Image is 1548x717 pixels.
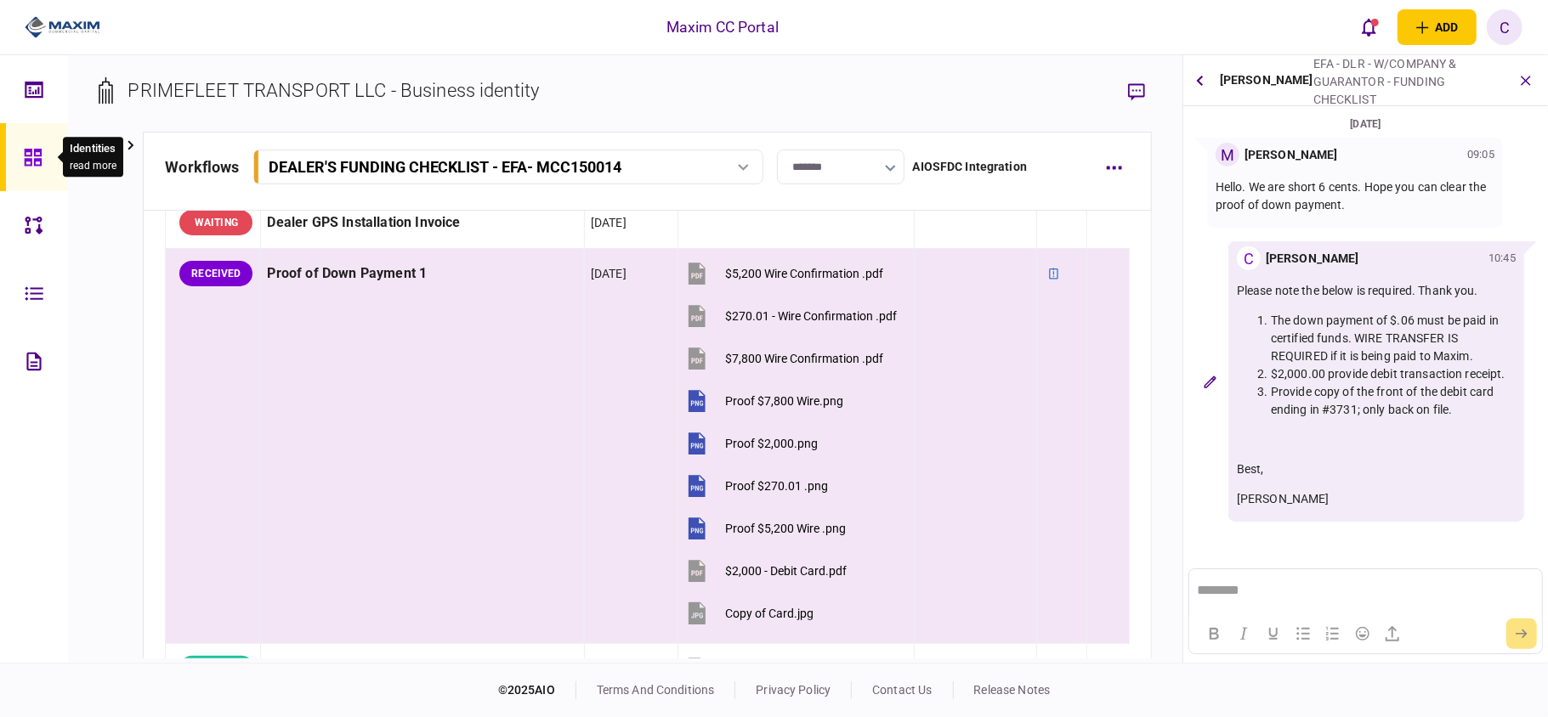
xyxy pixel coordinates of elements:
[1488,250,1516,267] div: 10:45
[1216,178,1494,214] p: Hello. We are short 6 cents. Hope you can clear the proof of down payment.
[591,265,627,282] div: [DATE]
[128,76,539,104] div: PRIMEFLEET TRANSPORT LLC - Business identity
[1237,460,1516,478] p: Best,
[684,297,897,336] button: $270.01 - Wire Confirmation .pdf
[267,204,577,242] div: Dealer GPS Installation Invoice
[1271,365,1516,383] li: $2,000.00 provide debit transaction receipt.
[666,16,779,38] div: Maxim CC Portal
[1313,55,1500,109] div: EFA - DLR - W/COMPANY & GUARANTOR - FUNDING CHECKLIST
[267,255,577,293] div: Proof of Down Payment 1
[684,595,814,633] button: Copy of Card.jpg
[684,650,847,688] button: Title Reassignment.pdf
[725,564,847,578] div: $2,000 - Debit Card.pdf
[1467,146,1494,163] div: 09:05
[684,510,846,548] button: Proof $5,200 Wire .png
[1199,622,1228,646] button: Bold
[1259,622,1288,646] button: Underline
[725,394,843,408] div: Proof $7,800 Wire.png
[725,607,814,620] div: Copy of Card.jpg
[1216,143,1239,167] div: M
[498,681,576,699] div: © 2025 AIO
[913,158,1028,176] div: AIOSFDC Integration
[591,214,627,231] div: [DATE]
[179,656,254,681] div: APPROVED
[725,267,883,280] div: $5,200 Wire Confirmation .pdf
[1220,55,1313,105] div: [PERSON_NAME]
[1237,246,1261,270] div: C
[684,382,843,421] button: Proof $7,800 Wire.png
[179,261,252,286] div: RECEIVED
[597,683,715,697] a: terms and conditions
[1245,146,1338,164] div: [PERSON_NAME]
[1271,312,1516,365] li: The down payment of $.06 must be paid in certified funds. WIRE TRANSFER IS REQUIRED if it is bein...
[253,150,763,184] button: DEALER'S FUNDING CHECKLIST - EFA- MCC150014
[1271,383,1516,419] li: Provide copy of the front of the debit card ending in #3731; only back on file.
[684,552,847,590] button: $2,000 - Debit Card.pdf
[684,467,828,505] button: Proof $270.01 .png
[1190,115,1541,133] div: [DATE]
[25,14,100,40] img: client company logo
[70,140,116,157] div: Identities
[1266,250,1359,268] div: [PERSON_NAME]
[872,683,932,697] a: contact us
[267,650,577,688] div: Title Reassignment
[725,522,846,535] div: Proof $5,200 Wire .png
[179,210,252,235] div: WAITING
[684,340,883,378] button: $7,800 Wire Confirmation .pdf
[1348,622,1377,646] button: Emojis
[1398,9,1477,45] button: open adding identity options
[1237,282,1516,300] p: Please note the below is required. Thank you.
[1229,622,1258,646] button: Italic
[269,158,622,176] div: DEALER'S FUNDING CHECKLIST - EFA - MCC150014
[684,425,818,463] button: Proof $2,000.png
[684,255,883,293] button: $5,200 Wire Confirmation .pdf
[1189,569,1541,613] iframe: Rich Text Area
[1352,9,1387,45] button: open notifications list
[1237,490,1516,508] p: [PERSON_NAME]
[1318,622,1347,646] button: Numbered list
[70,160,116,172] button: read more
[1487,9,1522,45] button: C
[725,352,883,365] div: $7,800 Wire Confirmation .pdf
[725,479,828,493] div: Proof $270.01 .png
[1289,622,1318,646] button: Bullet list
[974,683,1051,697] a: release notes
[165,155,239,178] div: workflows
[725,437,818,450] div: Proof $2,000.png
[756,683,831,697] a: privacy policy
[725,309,897,323] div: $270.01 - Wire Confirmation .pdf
